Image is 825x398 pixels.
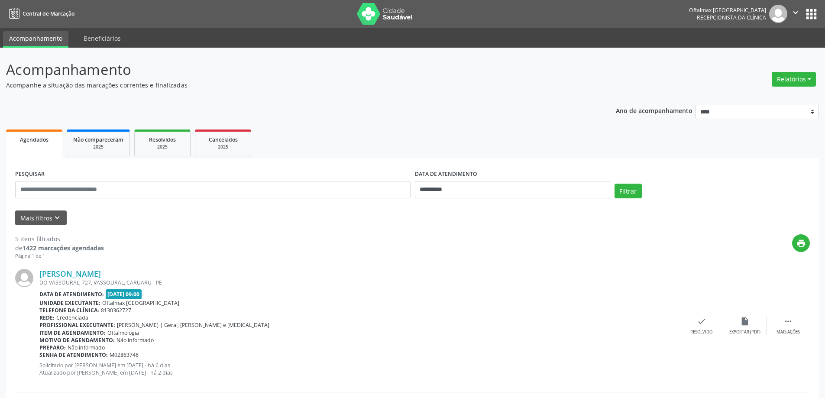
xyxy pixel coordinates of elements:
[52,213,62,223] i: keyboard_arrow_down
[796,239,806,248] i: print
[78,31,127,46] a: Beneficiários
[39,279,680,286] div: DO VASSOURAL, 727, VASSOURAL, CARUARU - PE
[101,307,131,314] span: 8130362727
[116,337,154,344] span: Não informado
[689,6,766,14] div: Oftalmax [GEOGRAPHIC_DATA]
[616,105,692,116] p: Ano de acompanhamento
[201,144,245,150] div: 2025
[209,136,238,143] span: Cancelados
[110,351,139,359] span: M02863746
[15,234,104,243] div: 5 itens filtrados
[39,329,106,337] b: Item de agendamento:
[6,59,575,81] p: Acompanhamento
[729,329,760,335] div: Exportar (PDF)
[772,72,816,87] button: Relatórios
[56,314,88,321] span: Credenciada
[3,31,68,48] a: Acompanhamento
[102,299,179,307] span: Oftalmax [GEOGRAPHIC_DATA]
[6,81,575,90] p: Acompanhe a situação das marcações correntes e finalizadas
[787,5,804,23] button: 
[39,269,101,278] a: [PERSON_NAME]
[804,6,819,22] button: apps
[15,252,104,260] div: Página 1 de 1
[15,269,33,287] img: img
[39,362,680,376] p: Solicitado por [PERSON_NAME] em [DATE] - há 6 dias Atualizado por [PERSON_NAME] em [DATE] - há 2 ...
[769,5,787,23] img: img
[23,10,74,17] span: Central de Marcação
[39,321,115,329] b: Profissional executante:
[39,344,66,351] b: Preparo:
[20,136,49,143] span: Agendados
[39,291,104,298] b: Data de atendimento:
[697,14,766,21] span: Recepcionista da clínica
[106,289,142,299] span: [DATE] 09:00
[73,144,123,150] div: 2025
[117,321,269,329] span: [PERSON_NAME] | Geral, [PERSON_NAME] e [MEDICAL_DATA]
[690,329,712,335] div: Resolvido
[149,136,176,143] span: Resolvidos
[141,144,184,150] div: 2025
[39,337,115,344] b: Motivo de agendamento:
[39,299,100,307] b: Unidade executante:
[792,234,810,252] button: print
[740,317,750,326] i: insert_drive_file
[6,6,74,21] a: Central de Marcação
[107,329,139,337] span: Oftalmologia
[15,243,104,252] div: de
[73,136,123,143] span: Não compareceram
[697,317,706,326] i: check
[23,244,104,252] strong: 1422 marcações agendadas
[68,344,105,351] span: Não informado
[39,307,99,314] b: Telefone da clínica:
[15,210,67,226] button: Mais filtroskeyboard_arrow_down
[415,168,477,181] label: DATA DE ATENDIMENTO
[39,351,108,359] b: Senha de atendimento:
[15,168,45,181] label: PESQUISAR
[615,184,642,198] button: Filtrar
[776,329,800,335] div: Mais ações
[783,317,793,326] i: 
[791,8,800,17] i: 
[39,314,55,321] b: Rede:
